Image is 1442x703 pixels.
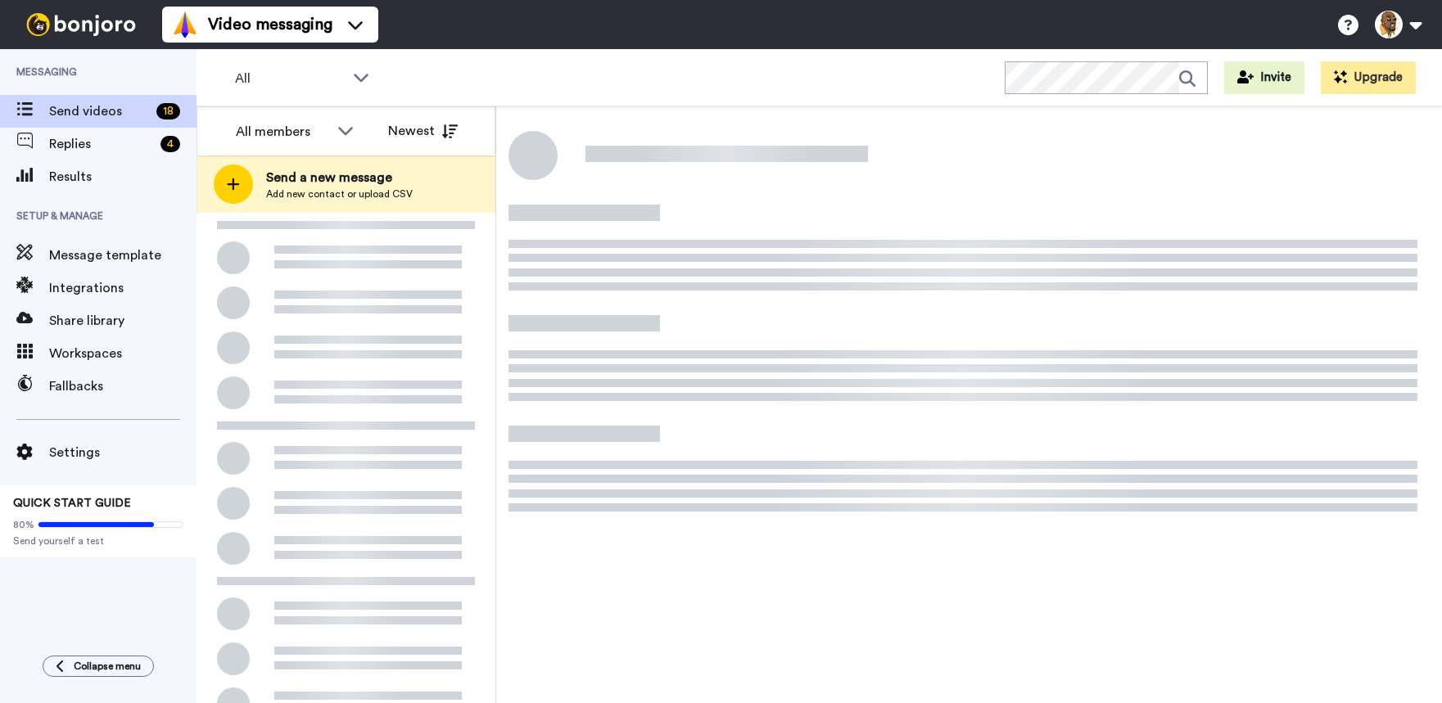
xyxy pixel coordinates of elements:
[160,136,180,152] div: 4
[1321,61,1416,94] button: Upgrade
[49,278,197,298] span: Integrations
[49,344,197,363] span: Workspaces
[208,13,332,36] span: Video messaging
[49,376,197,396] span: Fallbacks
[20,13,142,36] img: bj-logo-header-white.svg
[49,443,197,462] span: Settings
[49,101,150,121] span: Send videos
[266,168,413,187] span: Send a new message
[43,656,154,677] button: Collapse menu
[13,518,34,531] span: 80%
[13,534,183,548] span: Send yourself a test
[235,69,345,88] span: All
[172,11,198,38] img: vm-color.svg
[236,122,329,142] div: All members
[49,311,197,331] span: Share library
[49,134,154,154] span: Replies
[13,498,131,509] span: QUICK START GUIDE
[266,187,413,201] span: Add new contact or upload CSV
[49,167,197,187] span: Results
[156,103,180,119] div: 18
[1224,61,1304,94] button: Invite
[376,115,470,147] button: Newest
[74,660,141,673] span: Collapse menu
[49,246,197,265] span: Message template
